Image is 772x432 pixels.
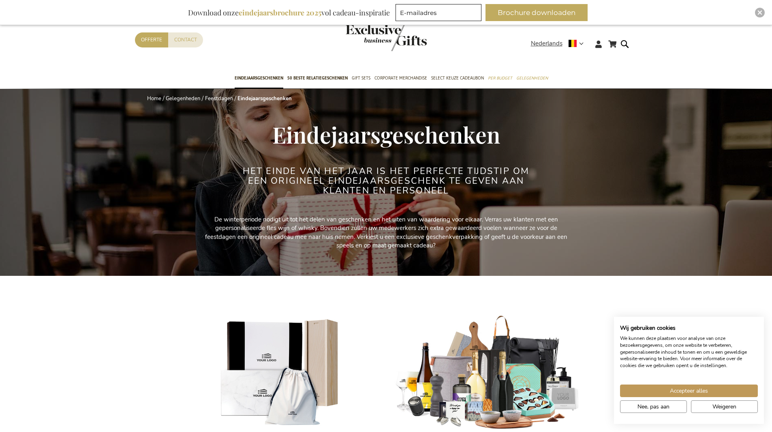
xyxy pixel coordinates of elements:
div: Close [755,8,765,17]
p: De winterperiode nodigt uit tot het delen van geschenken en het uiten van waardering voor elkaar.... [204,215,569,250]
span: Select Keuze Cadeaubon [431,74,484,82]
b: eindejaarsbrochure 2025 [239,8,321,17]
a: Contact [168,32,203,47]
span: Accepteer alles [670,387,708,395]
span: Nederlands [531,39,562,48]
a: Offerte [135,32,168,47]
span: Nee, pas aan [637,402,669,411]
a: Home [147,95,161,102]
span: Gift Sets [352,74,370,82]
h2: Wij gebruiken cookies [620,325,758,332]
span: Eindejaarsgeschenken [235,74,283,82]
form: marketing offers and promotions [396,4,484,24]
a: Gelegenheden [166,95,200,102]
span: Weigeren [712,402,736,411]
button: Brochure downloaden [485,4,588,21]
img: cadeau_personeel_medewerkers-kerst_1 [394,315,581,431]
button: Pas cookie voorkeuren aan [620,400,687,413]
span: Gelegenheden [516,74,548,82]
strong: Eindejaarsgeschenken [237,95,292,102]
span: 50 beste relatiegeschenken [287,74,348,82]
img: Exclusive Business gifts logo [346,24,427,51]
img: Close [757,10,762,15]
input: E-mailadres [396,4,481,21]
h2: Het einde van het jaar is het perfecte tijdstip om een origineel eindejaarsgeschenk te geven aan ... [234,166,538,196]
button: Accepteer alle cookies [620,385,758,397]
div: Nederlands [531,39,589,48]
div: Download onze vol cadeau-inspiratie [184,4,393,21]
a: Feestdagen [205,95,233,102]
a: store logo [346,24,386,51]
button: Alle cookies weigeren [691,400,758,413]
span: Corporate Merchandise [374,74,427,82]
span: Per Budget [488,74,512,82]
img: Personalised_gifts [192,315,378,431]
p: We kunnen deze plaatsen voor analyse van onze bezoekersgegevens, om onze website te verbeteren, g... [620,335,758,369]
span: Eindejaarsgeschenken [272,119,500,149]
